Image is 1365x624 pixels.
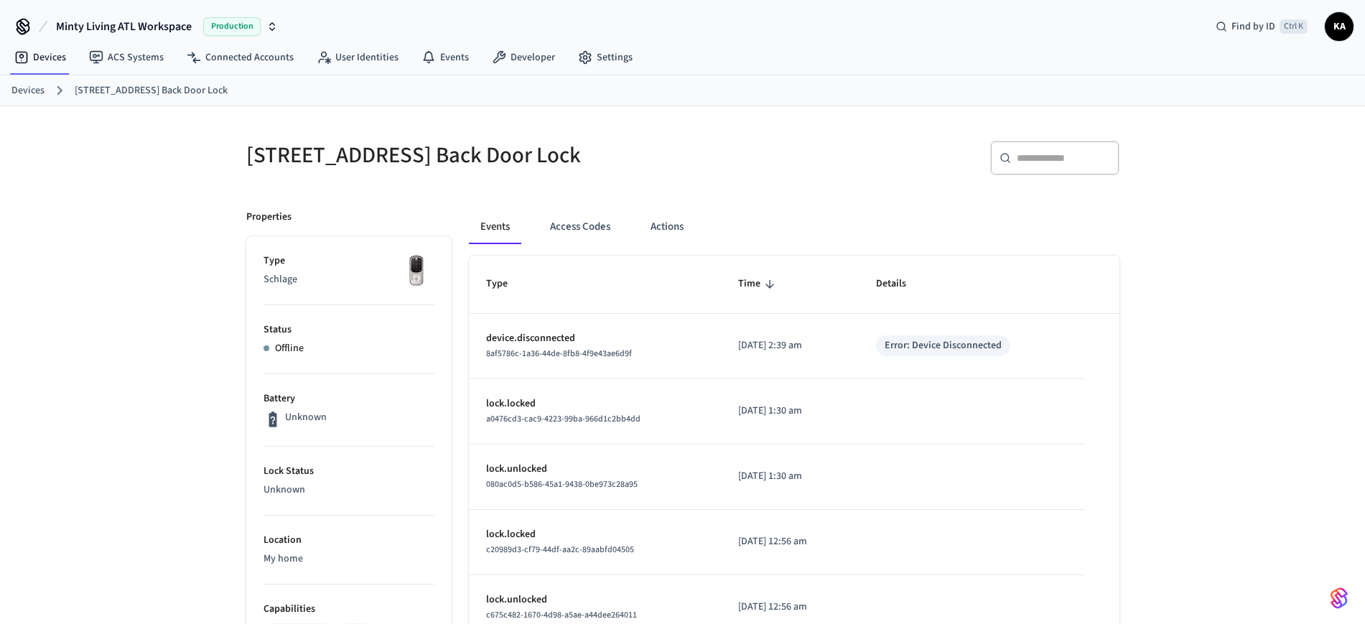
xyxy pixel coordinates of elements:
[486,544,634,556] span: c20989d3-cf79-44df-aa2c-89aabfd04505
[885,338,1002,353] div: Error: Device Disconnected
[305,45,410,70] a: User Identities
[264,322,434,337] p: Status
[486,348,632,360] span: 8af5786c-1a36-44de-8fb8-4f9e43ae6d9f
[486,331,704,346] p: device.disconnected
[1204,14,1319,39] div: Find by IDCtrl K
[486,609,637,621] span: c675c482-1670-4d98-a5ae-a44dee264011
[264,533,434,548] p: Location
[738,469,842,484] p: [DATE] 1:30 am
[486,592,704,607] p: lock.unlocked
[738,404,842,419] p: [DATE] 1:30 am
[738,273,779,295] span: Time
[285,410,327,425] p: Unknown
[264,253,434,269] p: Type
[1231,19,1275,34] span: Find by ID
[567,45,644,70] a: Settings
[264,602,434,617] p: Capabilities
[486,462,704,477] p: lock.unlocked
[738,600,842,615] p: [DATE] 12:56 am
[876,273,925,295] span: Details
[1325,12,1354,41] button: KA
[1280,19,1308,34] span: Ctrl K
[75,83,228,98] a: [STREET_ADDRESS] Back Door Lock
[399,253,434,289] img: Yale Assure Touchscreen Wifi Smart Lock, Satin Nickel, Front
[264,483,434,498] p: Unknown
[469,210,521,244] button: Events
[1331,587,1348,610] img: SeamLogoGradient.69752ec5.svg
[469,210,1119,244] div: ant example
[410,45,480,70] a: Events
[78,45,175,70] a: ACS Systems
[486,478,638,490] span: 080ac0d5-b586-45a1-9438-0be973c28a95
[539,210,622,244] button: Access Codes
[56,18,192,35] span: Minty Living ATL Workspace
[175,45,305,70] a: Connected Accounts
[486,273,526,295] span: Type
[738,338,842,353] p: [DATE] 2:39 am
[246,210,292,225] p: Properties
[264,272,434,287] p: Schlage
[246,141,674,170] h5: [STREET_ADDRESS] Back Door Lock
[264,391,434,406] p: Battery
[3,45,78,70] a: Devices
[11,83,45,98] a: Devices
[639,210,695,244] button: Actions
[264,464,434,479] p: Lock Status
[1326,14,1352,39] span: KA
[275,341,304,356] p: Offline
[203,17,261,36] span: Production
[480,45,567,70] a: Developer
[486,527,704,542] p: lock.locked
[486,413,640,425] span: a0476cd3-cac9-4223-99ba-966d1c2bb4dd
[738,534,842,549] p: [DATE] 12:56 am
[264,551,434,567] p: My home
[486,396,704,411] p: lock.locked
